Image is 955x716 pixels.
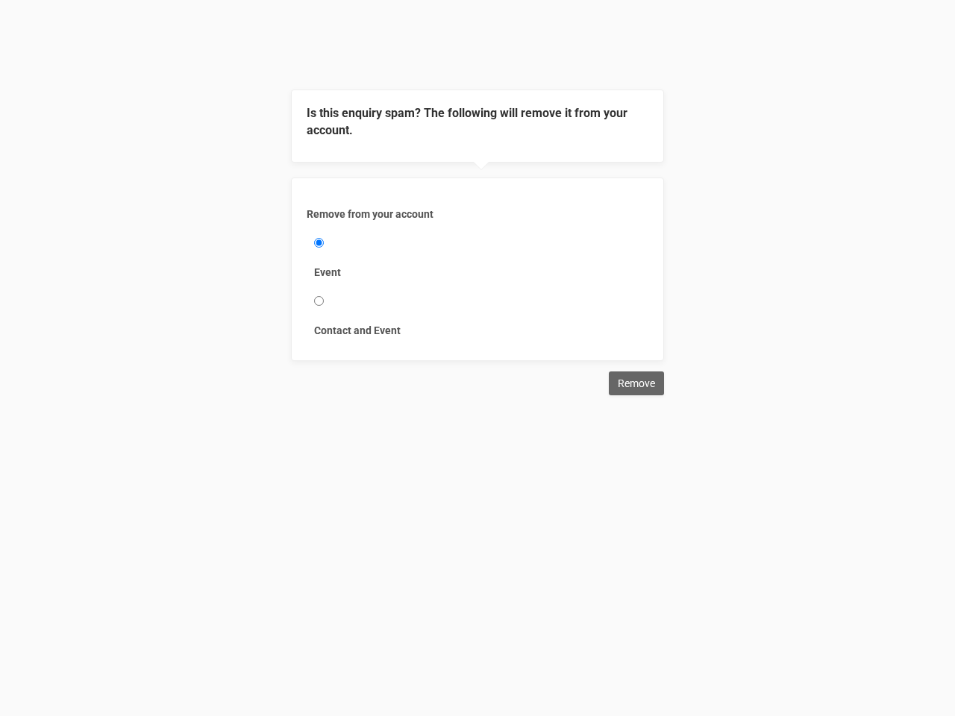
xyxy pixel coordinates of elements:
label: Event [314,265,641,280]
legend: Is this enquiry spam? The following will remove it from your account. [307,105,648,139]
input: Remove [609,371,664,395]
input: Event [314,238,324,248]
label: Remove from your account [307,207,648,222]
input: Contact and Event [314,296,324,306]
label: Contact and Event [314,323,641,338]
